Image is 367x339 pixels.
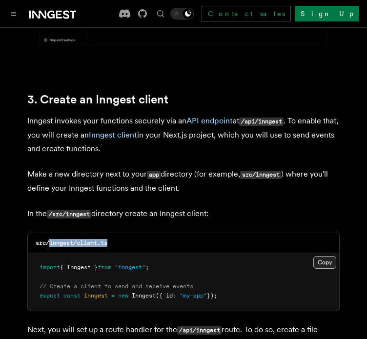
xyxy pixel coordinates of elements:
[89,130,137,140] a: Inngest client
[47,210,91,219] code: /src/inngest
[202,6,291,21] a: Contact sales
[145,264,149,271] span: ;
[115,264,145,271] span: "inngest"
[27,93,168,106] a: 3. Create an Inngest client
[155,8,166,20] button: Find something...
[111,292,115,299] span: =
[207,292,217,299] span: });
[173,292,176,299] span: :
[63,292,81,299] span: const
[239,118,284,126] code: /api/inngest
[98,264,111,271] span: from
[84,292,108,299] span: inngest
[27,114,340,156] p: Inngest invokes your functions securely via an at . To enable that, you will create an in your Ne...
[40,264,60,271] span: import
[27,207,340,221] p: In the directory create an Inngest client:
[27,167,340,195] p: Make a new directory next to your directory (for example, ) where you'll define your Inngest func...
[186,116,233,125] a: API endpoint
[156,292,173,299] span: ({ id
[295,6,359,21] a: Sign Up
[60,264,98,271] span: { Inngest }
[147,171,161,179] code: app
[8,8,20,20] button: Toggle navigation
[170,8,194,20] button: Toggle dark mode
[240,171,281,179] code: src/inngest
[132,292,156,299] span: Inngest
[313,256,336,269] button: Copy
[118,292,128,299] span: new
[40,292,60,299] span: export
[177,326,222,335] code: /api/inngest
[40,283,193,290] span: // Create a client to send and receive events
[180,292,207,299] span: "my-app"
[36,239,107,246] code: src/inngest/client.ts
